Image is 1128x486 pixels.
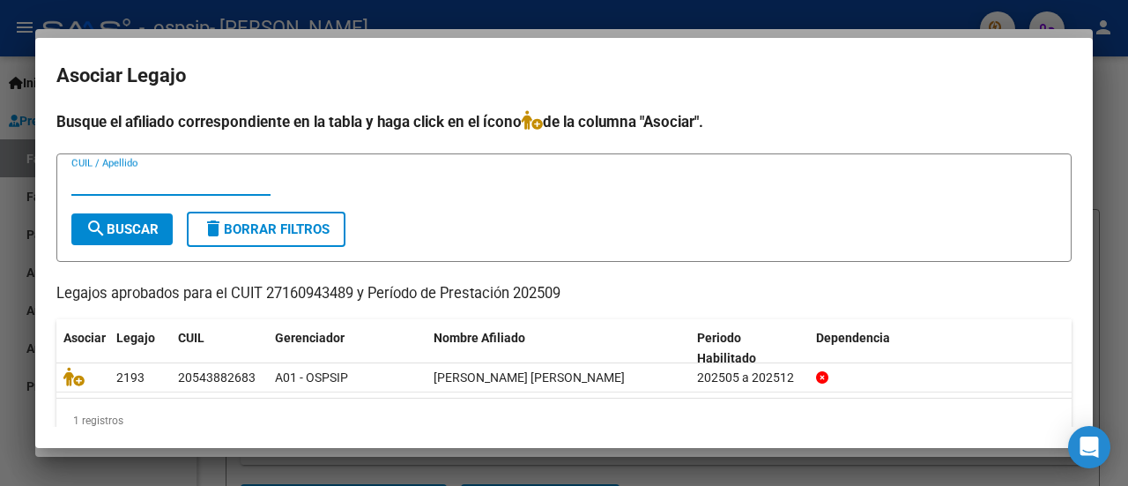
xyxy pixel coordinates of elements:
div: 20543882683 [178,368,256,388]
datatable-header-cell: Gerenciador [268,319,427,378]
span: Periodo Habilitado [697,331,756,365]
div: Open Intercom Messenger [1068,426,1110,468]
span: Legajo [116,331,155,345]
span: Nombre Afiliado [434,331,525,345]
button: Buscar [71,213,173,245]
span: Gerenciador [275,331,345,345]
p: Legajos aprobados para el CUIT 27160943489 y Período de Prestación 202509 [56,283,1072,305]
span: Asociar [63,331,106,345]
span: 2193 [116,370,145,385]
datatable-header-cell: Legajo [109,319,171,378]
h4: Busque el afiliado correspondiente en la tabla y haga click en el ícono de la columna "Asociar". [56,110,1072,133]
button: Borrar Filtros [187,212,345,247]
datatable-header-cell: CUIL [171,319,268,378]
datatable-header-cell: Dependencia [809,319,1072,378]
span: CUIL [178,331,204,345]
datatable-header-cell: Asociar [56,319,109,378]
mat-icon: search [85,218,107,239]
h2: Asociar Legajo [56,59,1072,93]
datatable-header-cell: Periodo Habilitado [690,319,809,378]
div: 202505 a 202512 [697,368,802,388]
span: Buscar [85,221,159,237]
div: 1 registros [56,399,1072,443]
span: Dependencia [816,331,890,345]
datatable-header-cell: Nombre Afiliado [427,319,690,378]
span: Borrar Filtros [203,221,330,237]
span: CASTILLO BOGADO DARIO RAFAEL [434,370,625,385]
span: A01 - OSPSIP [275,370,348,385]
mat-icon: delete [203,218,224,239]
